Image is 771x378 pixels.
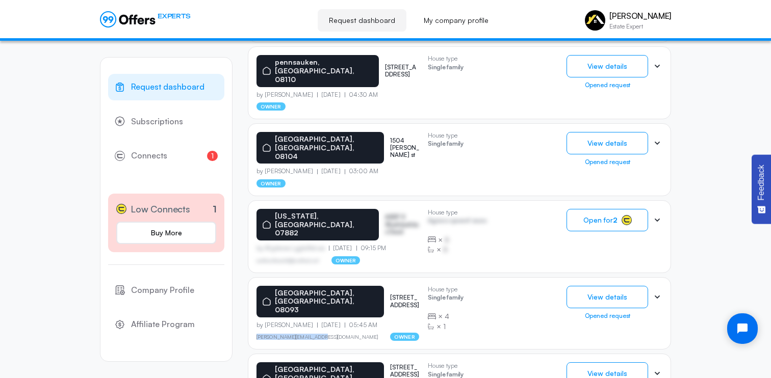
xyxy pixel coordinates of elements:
[356,245,387,252] p: 09:15 PM
[567,132,648,154] button: View details
[131,80,204,94] span: Request dashboard
[428,362,464,369] p: House type
[428,209,486,216] p: House type
[567,209,648,231] button: Open for2
[329,245,356,252] p: [DATE]
[428,311,464,321] div: ×
[256,245,329,252] p: by Afgdsrwe Ljgjkdfsbvas
[443,321,446,332] span: 1
[131,202,190,217] span: Low Connects
[428,321,464,332] div: ×
[158,11,190,21] span: EXPERTS
[445,311,449,321] span: 4
[275,289,378,314] p: [GEOGRAPHIC_DATA], [GEOGRAPHIC_DATA], 08093
[256,102,286,111] p: owner
[445,235,449,245] span: B
[413,9,500,32] a: My company profile
[207,151,218,161] span: 1
[256,334,378,340] a: [PERSON_NAME][EMAIL_ADDRESS][DOMAIN_NAME]
[609,11,671,21] p: [PERSON_NAME]
[567,55,648,77] button: View details
[108,74,224,100] a: Request dashboard
[108,109,224,135] a: Subscriptions
[757,165,766,200] span: Feedback
[428,245,486,255] div: ×
[131,318,195,331] span: Affiliate Program
[428,55,464,62] p: House type
[752,154,771,224] button: Feedback - Show survey
[116,222,216,244] a: Buy More
[385,64,420,78] p: [STREET_ADDRESS]
[567,158,648,166] div: Opened request
[317,321,345,329] p: [DATE]
[317,168,345,175] p: [DATE]
[428,286,464,293] p: House type
[131,284,194,297] span: Company Profile
[428,132,464,139] p: House type
[317,91,345,98] p: [DATE]
[428,294,464,304] p: Single family
[390,333,419,341] p: owner
[275,212,373,237] p: [US_STATE], [GEOGRAPHIC_DATA], 07882
[275,135,378,160] p: [GEOGRAPHIC_DATA], [GEOGRAPHIC_DATA], 08104
[585,10,605,31] img: Antoine Mackey
[318,9,406,32] a: Request dashboard
[567,312,648,319] div: Opened request
[331,256,361,264] p: owner
[428,140,464,150] p: Single family
[613,215,618,224] strong: 2
[583,216,618,224] span: Open for
[385,213,420,235] p: ASDF S Sfasfdasfdas Dasd
[345,168,379,175] p: 03:00 AM
[609,23,671,30] p: Estate Expert
[256,257,319,263] p: asdfasdfasasfd@asdfasd.asf
[256,168,317,175] p: by [PERSON_NAME]
[428,235,486,245] div: ×
[428,217,486,227] p: Agrwsv qwervf oiuns
[275,58,373,84] p: pennsauken, [GEOGRAPHIC_DATA], 08110
[567,286,648,308] button: View details
[131,149,167,163] span: Connects
[718,305,766,353] iframe: Tidio Chat
[345,321,378,329] p: 05:45 AM
[108,277,224,304] a: Company Profile
[390,137,420,159] p: 1504 [PERSON_NAME] st
[567,82,648,89] div: Opened request
[345,91,378,98] p: 04:30 AM
[256,321,317,329] p: by [PERSON_NAME]
[108,143,224,169] a: Connects1
[428,64,464,73] p: Single family
[131,115,183,128] span: Subscriptions
[213,202,217,216] p: 1
[256,91,317,98] p: by [PERSON_NAME]
[390,294,420,309] p: [STREET_ADDRESS]
[256,179,286,187] p: owner
[443,245,448,255] span: B
[100,11,190,28] a: EXPERTS
[108,311,224,338] a: Affiliate Program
